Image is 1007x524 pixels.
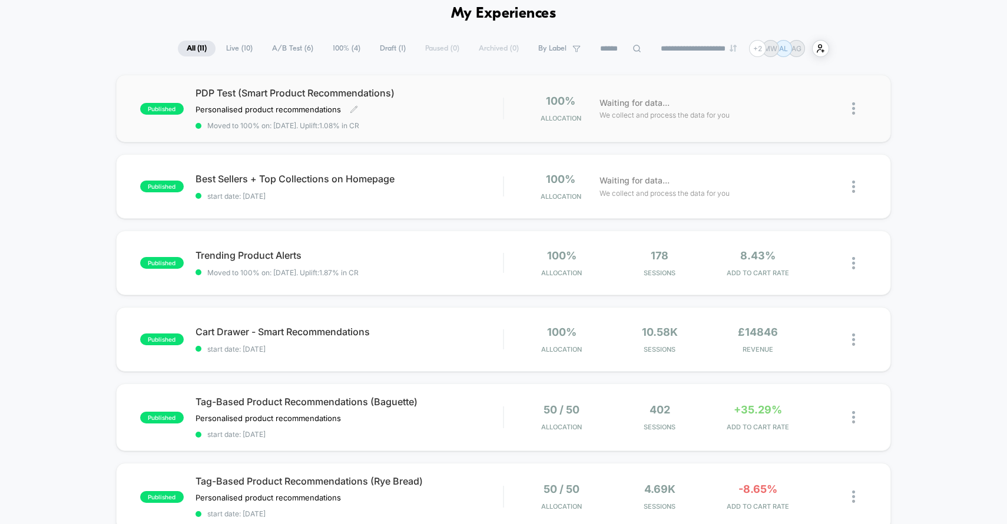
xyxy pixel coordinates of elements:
span: published [140,412,184,423]
img: end [730,45,737,52]
span: start date: [DATE] [196,430,503,439]
span: Best Sellers + Top Collections on Homepage [196,173,503,185]
img: close [852,333,855,346]
span: published [140,491,184,503]
span: ADD TO CART RATE [711,269,803,277]
span: start date: [DATE] [196,345,503,353]
span: Allocation [541,269,582,277]
span: Allocation [541,114,581,122]
span: Tag-Based Product Recommendations (Baguette) [196,396,503,408]
p: AG [791,44,801,53]
img: close [852,181,855,193]
span: Cart Drawer - Smart Recommendations [196,326,503,338]
span: published [140,257,184,269]
span: Tag-Based Product Recommendations (Rye Bread) [196,475,503,487]
span: Allocation [541,192,581,201]
span: £14846 [738,326,778,338]
span: By Label [538,44,567,53]
span: start date: [DATE] [196,509,503,518]
span: 4.69k [644,483,675,495]
span: 50 / 50 [544,483,579,495]
span: Moved to 100% on: [DATE] . Uplift: 1.08% in CR [207,121,359,130]
span: ADD TO CART RATE [711,502,803,510]
span: 100% [546,95,575,107]
span: -8.65% [738,483,777,495]
span: published [140,181,184,192]
span: Sessions [614,502,705,510]
div: + 2 [749,40,766,57]
span: 50 / 50 [544,403,579,416]
span: published [140,333,184,345]
span: 100% ( 4 ) [324,41,369,56]
span: Allocation [541,423,582,431]
span: Allocation [541,502,582,510]
span: 100% [547,249,577,262]
span: Allocation [541,345,582,353]
span: ADD TO CART RATE [711,423,803,431]
span: Waiting for data... [599,96,670,109]
span: start date: [DATE] [196,192,503,201]
span: Sessions [614,269,705,277]
span: Personalised product recommendations [196,105,341,114]
span: We collect and process the data for you [599,109,730,121]
p: AL [779,44,788,53]
span: 10.58k [642,326,678,338]
span: All ( 11 ) [178,41,216,56]
span: REVENUE [711,345,803,353]
span: We collect and process the data for you [599,188,730,199]
span: 8.43% [740,249,776,262]
h1: My Experiences [451,5,556,22]
span: Moved to 100% on: [DATE] . Uplift: 1.87% in CR [207,268,359,277]
span: PDP Test (Smart Product Recommendations) [196,87,503,99]
span: Draft ( 1 ) [371,41,415,56]
span: 100% [546,173,575,185]
span: Waiting for data... [599,174,670,187]
span: Sessions [614,423,705,431]
span: A/B Test ( 6 ) [263,41,322,56]
span: Personalised product recommendations [196,493,341,502]
img: close [852,102,855,115]
span: Sessions [614,345,705,353]
span: Live ( 10 ) [217,41,261,56]
img: close [852,490,855,503]
span: Personalised product recommendations [196,413,341,423]
span: published [140,103,184,115]
p: MW [764,44,777,53]
img: close [852,411,855,423]
span: 178 [651,249,668,262]
span: Trending Product Alerts [196,249,503,261]
span: 100% [547,326,577,338]
span: 402 [650,403,670,416]
span: +35.29% [734,403,782,416]
img: close [852,257,855,269]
